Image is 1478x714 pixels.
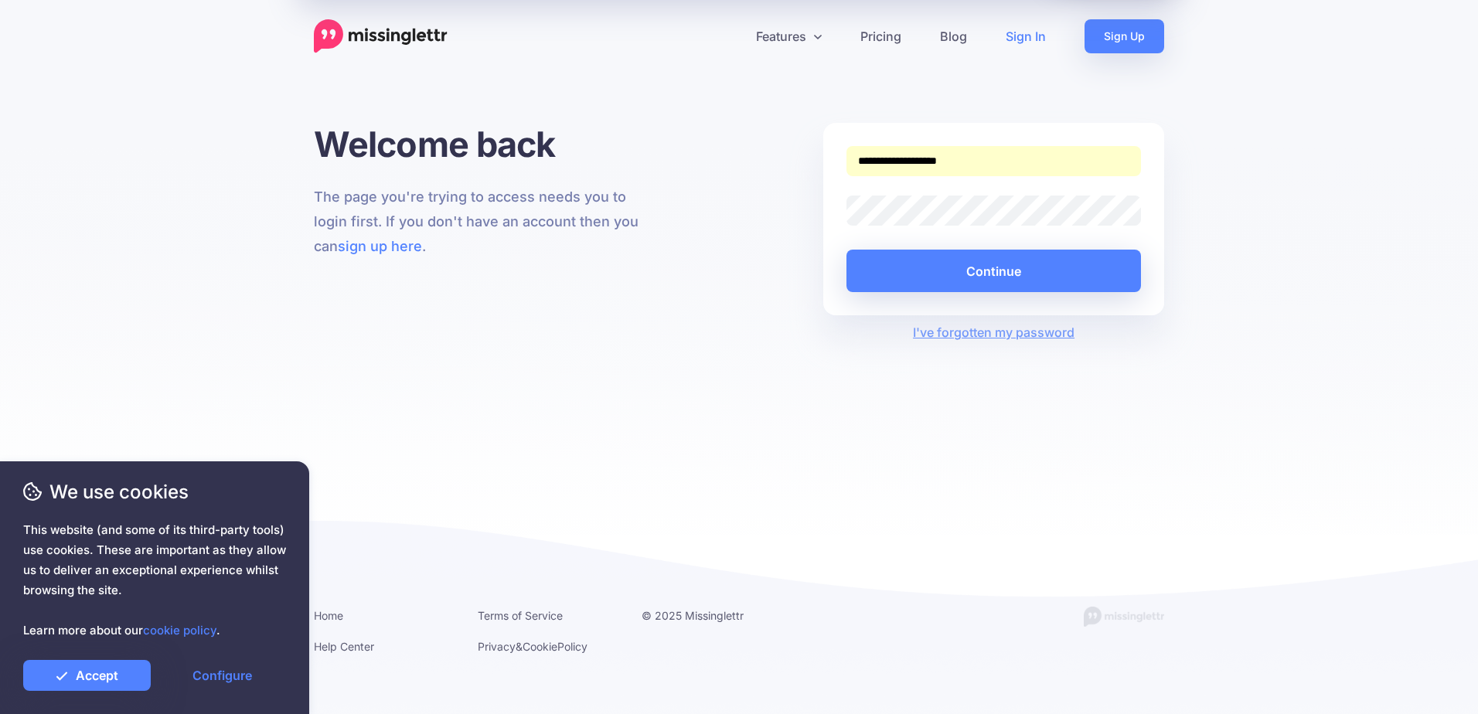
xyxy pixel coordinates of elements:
a: Sign Up [1085,19,1164,53]
a: Privacy [478,640,516,653]
a: Pricing [841,19,921,53]
h1: Welcome back [314,123,655,165]
a: sign up here [338,238,422,254]
a: Cookie [523,640,557,653]
a: Configure [158,660,286,691]
a: Features [737,19,841,53]
li: © 2025 Missinglettr [642,606,782,625]
span: We use cookies [23,478,286,505]
a: Terms of Service [478,609,563,622]
a: I've forgotten my password [913,325,1074,340]
a: Blog [921,19,986,53]
li: & Policy [478,637,618,656]
a: Help Center [314,640,374,653]
a: Accept [23,660,151,691]
a: Home [314,609,343,622]
a: cookie policy [143,623,216,637]
button: Continue [846,250,1141,292]
span: This website (and some of its third-party tools) use cookies. These are important as they allow u... [23,520,286,641]
p: The page you're trying to access needs you to login first. If you don't have an account then you ... [314,185,655,259]
a: Sign In [986,19,1065,53]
